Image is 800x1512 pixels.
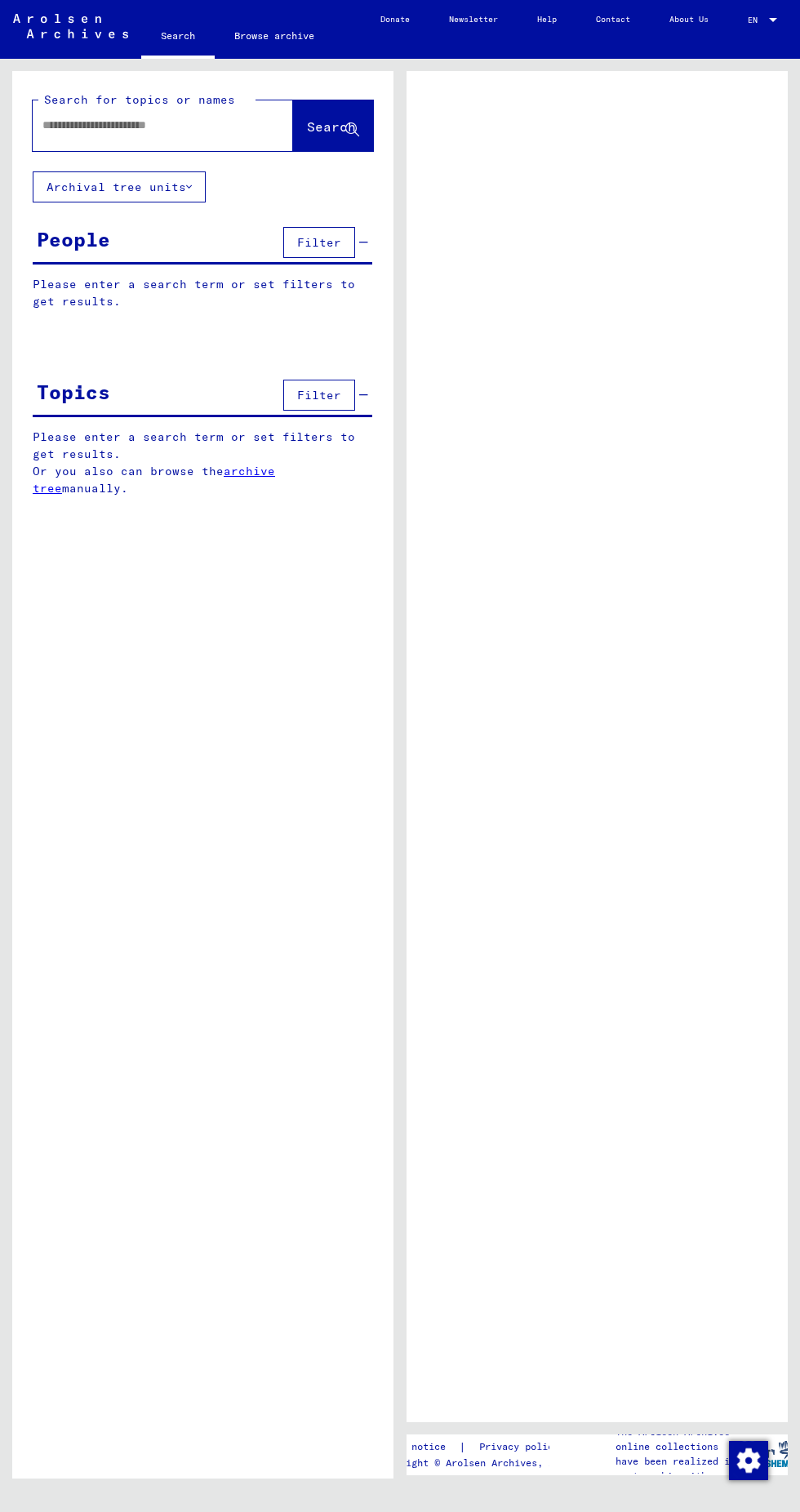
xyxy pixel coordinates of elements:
[297,388,341,402] span: Filter
[141,16,215,59] a: Search
[283,227,355,258] button: Filter
[293,100,373,151] button: Search
[729,1441,768,1480] img: Change consent
[307,118,356,135] span: Search
[297,235,341,250] span: Filter
[33,276,372,310] p: Please enter a search term or set filters to get results.
[283,380,355,411] button: Filter
[215,16,334,56] a: Browse archive
[377,1456,579,1470] p: Copyright © Arolsen Archives, 2021
[377,1439,459,1456] a: Legal notice
[466,1439,579,1456] a: Privacy policy
[33,429,373,497] p: Please enter a search term or set filters to get results. Or you also can browse the manually.
[728,1440,767,1479] div: Change consent
[44,92,235,107] mat-label: Search for topics or names
[616,1454,740,1483] p: have been realized in partnership with
[37,377,110,407] div: Topics
[748,16,766,24] span: EN
[33,464,275,496] a: archive tree
[37,225,110,254] div: People
[13,14,128,38] img: Arolsen_neg.svg
[33,171,206,202] button: Archival tree units
[377,1439,579,1456] div: |
[616,1425,740,1454] p: The Arolsen Archives online collections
